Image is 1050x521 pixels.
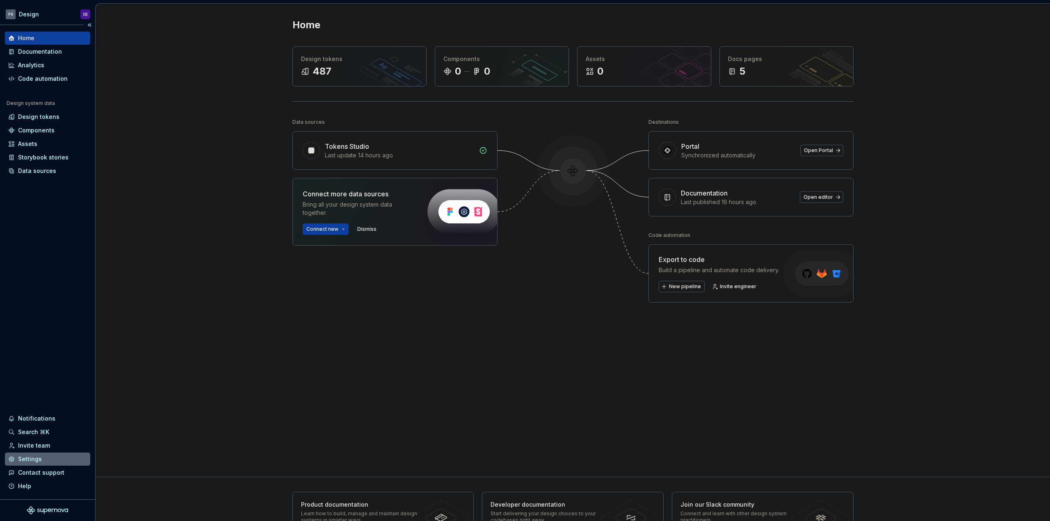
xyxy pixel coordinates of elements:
[301,55,418,63] div: Design tokens
[313,65,331,78] div: 487
[597,65,603,78] div: 0
[648,230,690,241] div: Code automation
[301,501,420,509] div: Product documentation
[710,281,760,292] a: Invite engineer
[18,153,68,162] div: Storybook stories
[5,453,90,466] a: Settings
[5,425,90,439] button: Search ⌘K
[659,281,705,292] button: New pipeline
[681,198,795,206] div: Last published 16 hours ago
[803,194,833,200] span: Open editor
[669,283,701,290] span: New pipeline
[491,501,610,509] div: Developer documentation
[681,151,795,159] div: Synchronized automatically
[325,141,369,151] div: Tokens Studio
[19,10,39,18] div: Design
[18,469,64,477] div: Contact support
[659,255,779,264] div: Export to code
[800,145,843,156] a: Open Portal
[6,9,16,19] div: PS
[83,11,88,18] div: IO
[680,501,800,509] div: Join our Slack community
[7,100,55,107] div: Design system data
[306,226,338,232] span: Connect new
[659,266,779,274] div: Build a pipeline and automate code delivery.
[18,75,68,83] div: Code automation
[292,46,427,86] a: Design tokens487
[435,46,569,86] a: Components00
[443,55,560,63] div: Components
[292,131,498,170] a: Tokens StudioLast update 14 hours ago
[681,141,699,151] div: Portal
[18,113,59,121] div: Design tokens
[800,191,843,203] a: Open editor
[84,19,95,31] button: Collapse sidebar
[18,140,37,148] div: Assets
[455,65,461,78] div: 0
[5,480,90,493] button: Help
[325,151,474,159] div: Last update 14 hours ago
[5,439,90,452] a: Invite team
[303,200,413,217] div: Bring all your design system data together.
[18,34,34,42] div: Home
[804,147,833,154] span: Open Portal
[720,283,756,290] span: Invite engineer
[27,506,68,514] svg: Supernova Logo
[5,59,90,72] a: Analytics
[577,46,711,86] a: Assets0
[586,55,703,63] div: Assets
[484,65,490,78] div: 0
[292,116,325,128] div: Data sources
[2,5,94,23] button: PSDesignIO
[740,65,745,78] div: 5
[5,124,90,137] a: Components
[648,116,679,128] div: Destinations
[5,137,90,150] a: Assets
[719,46,854,86] a: Docs pages5
[354,223,380,235] button: Dismiss
[357,226,377,232] span: Dismiss
[5,412,90,425] button: Notifications
[292,18,320,32] h2: Home
[728,55,845,63] div: Docs pages
[303,189,413,199] div: Connect more data sources
[18,441,50,450] div: Invite team
[5,45,90,58] a: Documentation
[303,223,349,235] button: Connect new
[18,48,62,56] div: Documentation
[5,151,90,164] a: Storybook stories
[5,32,90,45] a: Home
[5,72,90,85] a: Code automation
[5,466,90,479] button: Contact support
[18,126,55,134] div: Components
[18,455,42,463] div: Settings
[5,164,90,177] a: Data sources
[5,110,90,123] a: Design tokens
[18,167,56,175] div: Data sources
[18,428,49,436] div: Search ⌘K
[18,414,55,423] div: Notifications
[18,61,44,69] div: Analytics
[18,482,31,490] div: Help
[681,188,728,198] div: Documentation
